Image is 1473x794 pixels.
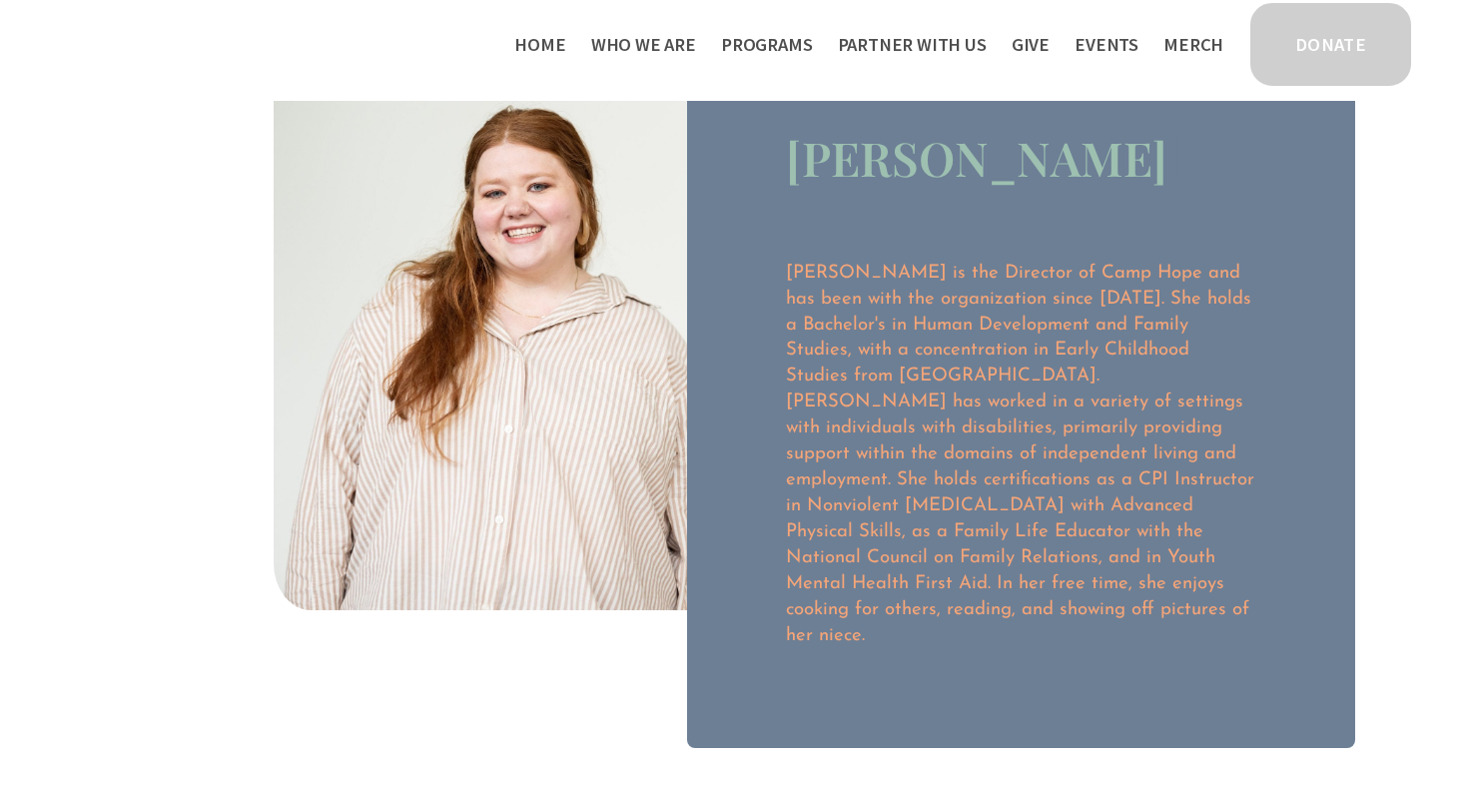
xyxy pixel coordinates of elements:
[591,28,696,61] a: folder dropdown
[721,30,813,60] span: Programs
[1012,28,1050,61] a: Give
[786,261,1256,649] p: [PERSON_NAME] is the Director of Camp Hope and has been with the organization since [DATE]. She h...
[1075,28,1138,61] a: Events
[786,126,1167,189] h3: [PERSON_NAME]
[838,30,987,60] span: Partner With Us
[1163,28,1223,61] a: Merch
[514,28,565,61] a: Home
[721,28,813,61] a: folder dropdown
[838,28,987,61] a: folder dropdown
[591,30,696,60] span: Who We Are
